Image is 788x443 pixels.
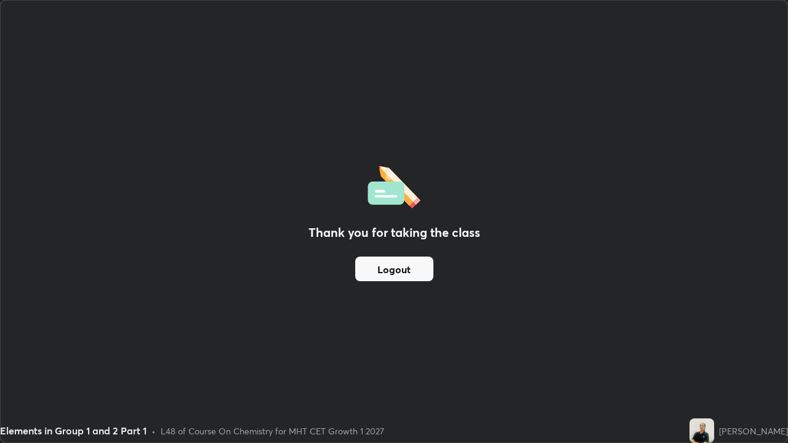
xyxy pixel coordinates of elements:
div: [PERSON_NAME] [719,425,788,437]
div: • [151,425,156,437]
img: 332d395ef1f14294aa6d42b3991fd35f.jpg [689,418,714,443]
button: Logout [355,257,433,281]
div: L48 of Course On Chemistry for MHT CET Growth 1 2027 [161,425,384,437]
img: offlineFeedback.1438e8b3.svg [368,162,420,209]
h2: Thank you for taking the class [308,223,480,242]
